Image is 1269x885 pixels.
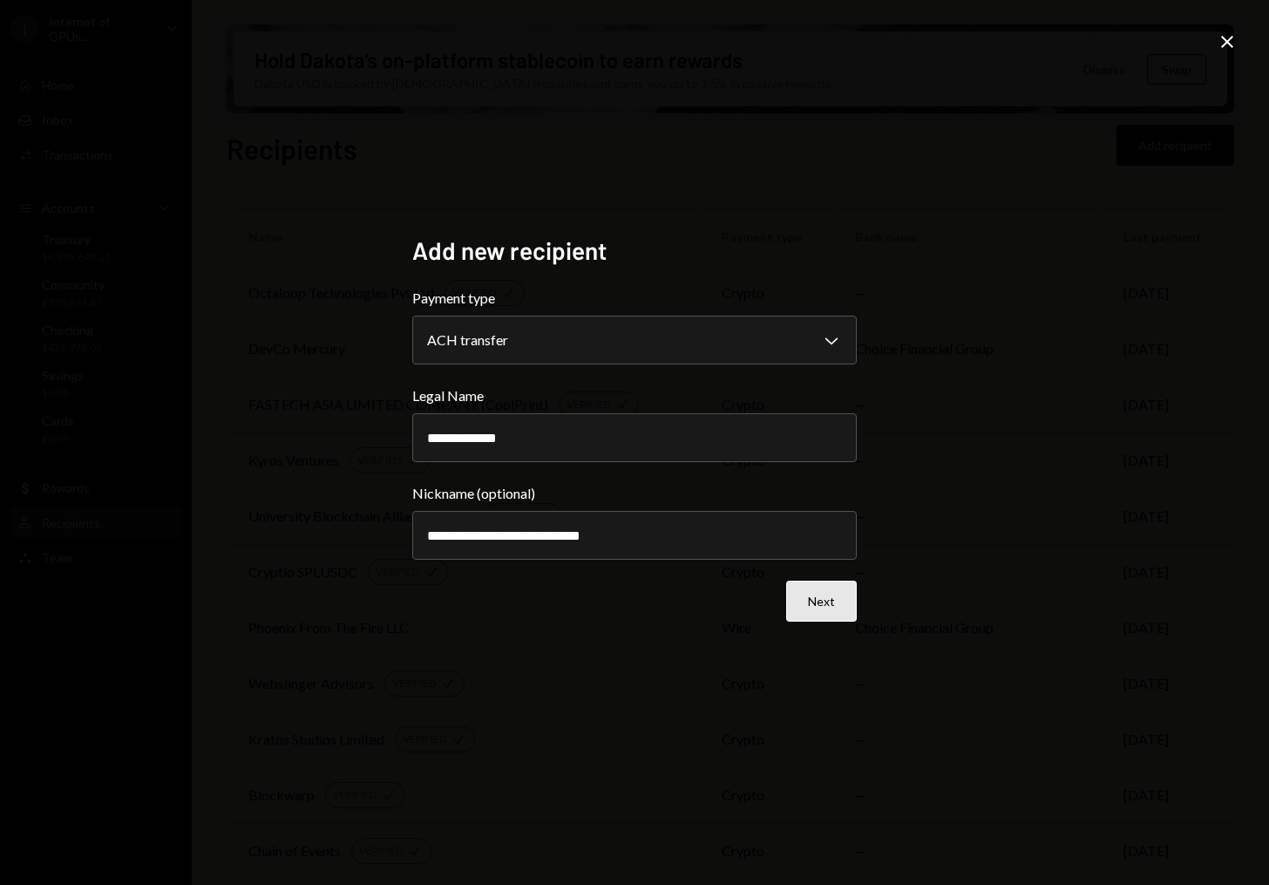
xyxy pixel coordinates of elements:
[412,234,857,268] h2: Add new recipient
[786,581,857,622] button: Next
[412,288,857,309] label: Payment type
[412,385,857,406] label: Legal Name
[412,483,857,504] label: Nickname (optional)
[412,316,857,364] button: Payment type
